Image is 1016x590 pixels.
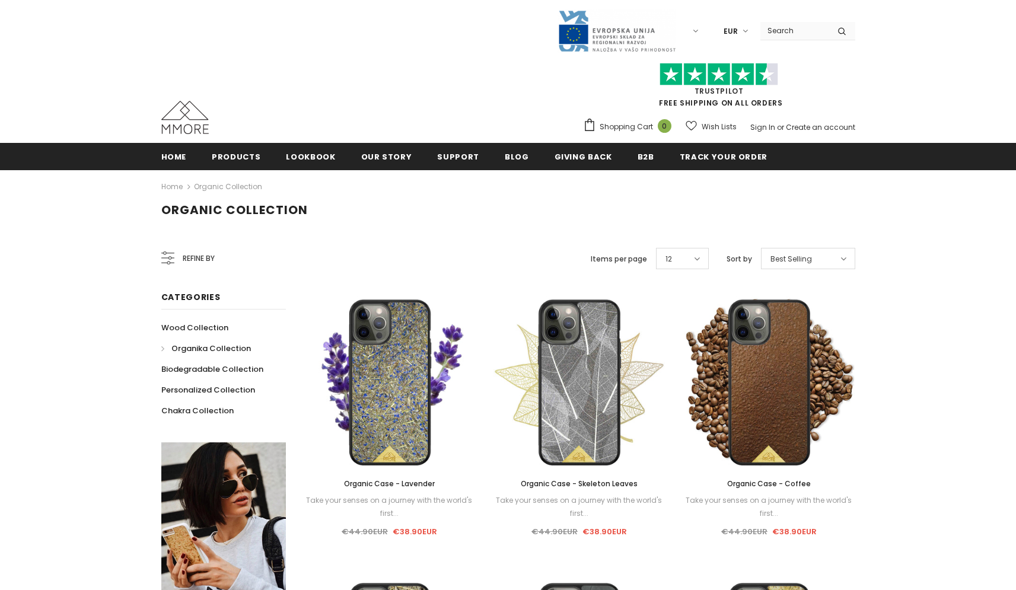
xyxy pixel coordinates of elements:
span: Organic Case - Coffee [727,479,811,489]
span: €44.90EUR [721,526,767,537]
img: Trust Pilot Stars [660,63,778,86]
a: Organic Case - Coffee [683,477,855,490]
span: or [777,122,784,132]
img: Javni Razpis [558,9,676,53]
div: Take your senses on a journey with the world's first... [304,494,476,520]
span: B2B [638,151,654,162]
a: Wood Collection [161,317,228,338]
span: Chakra Collection [161,405,234,416]
a: Biodegradable Collection [161,359,263,379]
span: €44.90EUR [342,526,388,537]
label: Sort by [727,253,752,265]
a: B2B [638,143,654,170]
a: Home [161,180,183,194]
a: Products [212,143,260,170]
span: 12 [665,253,672,265]
a: Organic Collection [194,181,262,192]
a: Personalized Collection [161,379,255,400]
span: €38.90EUR [393,526,437,537]
a: Organika Collection [161,338,251,359]
span: Wood Collection [161,322,228,333]
span: Best Selling [770,253,812,265]
div: Take your senses on a journey with the world's first... [493,494,665,520]
span: Refine by [183,252,215,265]
a: Lookbook [286,143,335,170]
div: Take your senses on a journey with the world's first... [683,494,855,520]
a: Organic Case - Lavender [304,477,476,490]
a: Chakra Collection [161,400,234,421]
span: €38.90EUR [582,526,627,537]
a: Create an account [786,122,855,132]
span: Personalized Collection [161,384,255,396]
span: Organic Case - Lavender [344,479,435,489]
img: MMORE Cases [161,101,209,134]
a: Trustpilot [695,86,744,96]
span: Wish Lists [702,121,737,133]
span: Shopping Cart [600,121,653,133]
span: Organika Collection [171,343,251,354]
span: Home [161,151,187,162]
span: Blog [505,151,529,162]
span: Lookbook [286,151,335,162]
span: support [437,151,479,162]
a: Javni Razpis [558,25,676,36]
a: Our Story [361,143,412,170]
input: Search Site [760,22,829,39]
span: FREE SHIPPING ON ALL ORDERS [583,68,855,108]
span: EUR [724,25,738,37]
a: Organic Case - Skeleton Leaves [493,477,665,490]
a: Shopping Cart 0 [583,118,677,136]
span: Categories [161,291,221,303]
span: 0 [658,119,671,133]
a: Giving back [555,143,612,170]
span: Giving back [555,151,612,162]
span: Organic Case - Skeleton Leaves [521,479,638,489]
span: Our Story [361,151,412,162]
span: Track your order [680,151,767,162]
span: Products [212,151,260,162]
span: €44.90EUR [531,526,578,537]
span: Organic Collection [161,202,308,218]
a: Blog [505,143,529,170]
span: Biodegradable Collection [161,363,263,375]
a: Home [161,143,187,170]
span: €38.90EUR [772,526,817,537]
label: Items per page [591,253,647,265]
a: Track your order [680,143,767,170]
a: Sign In [750,122,775,132]
a: support [437,143,479,170]
a: Wish Lists [686,116,737,137]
